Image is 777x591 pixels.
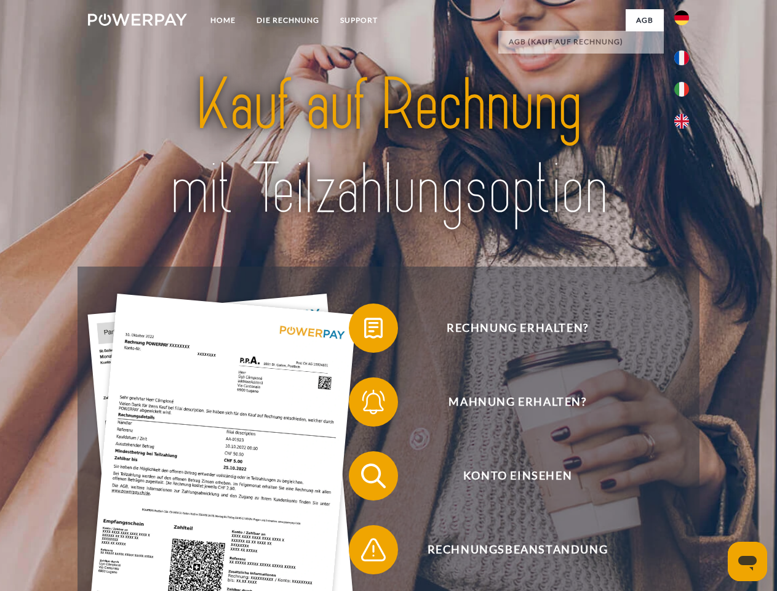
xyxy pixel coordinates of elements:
[246,9,330,31] a: DIE RECHNUNG
[498,53,664,75] a: AGB (Kreditkonto/Teilzahlung)
[358,313,389,344] img: qb_bill.svg
[367,304,668,353] span: Rechnung erhalten?
[88,14,187,26] img: logo-powerpay-white.svg
[200,9,246,31] a: Home
[367,377,668,427] span: Mahnung erhalten?
[349,377,669,427] button: Mahnung erhalten?
[728,542,767,581] iframe: Schaltfläche zum Öffnen des Messaging-Fensters
[358,387,389,417] img: qb_bell.svg
[626,9,664,31] a: agb
[498,31,664,53] a: AGB (Kauf auf Rechnung)
[358,460,389,491] img: qb_search.svg
[358,534,389,565] img: qb_warning.svg
[367,525,668,574] span: Rechnungsbeanstandung
[349,304,669,353] button: Rechnung erhalten?
[674,114,689,129] img: en
[674,10,689,25] img: de
[118,59,659,236] img: title-powerpay_de.svg
[367,451,668,501] span: Konto einsehen
[674,82,689,97] img: it
[330,9,388,31] a: SUPPORT
[349,525,669,574] button: Rechnungsbeanstandung
[349,451,669,501] button: Konto einsehen
[674,50,689,65] img: fr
